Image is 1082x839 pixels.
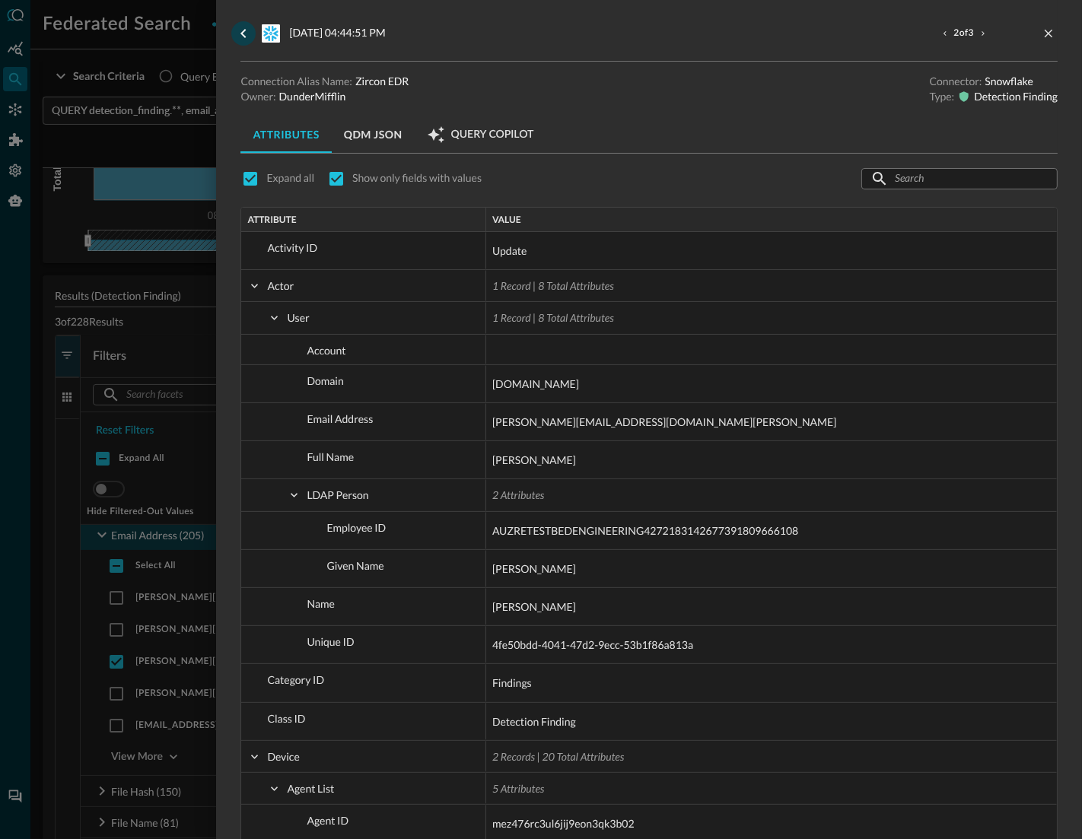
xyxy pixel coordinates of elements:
[492,375,579,393] span: [DOMAIN_NAME]
[492,279,614,292] span: 1 Record | 8 Total Attributes
[492,311,614,324] span: 1 Record | 8 Total Attributes
[451,128,534,141] span: Query Copilot
[267,279,294,292] span: Actor
[492,488,544,501] span: 2 Attributes
[352,170,482,186] p: Show only fields with values
[266,170,314,186] p: Expand all
[895,164,1023,192] input: Search
[307,450,354,463] span: Full Name
[1039,24,1058,43] button: close-drawer
[267,673,324,686] span: Category ID
[307,374,343,387] span: Domain
[240,74,352,89] p: Connection Alias Name:
[492,782,544,795] span: 5 Attributes
[240,116,331,153] button: Attributes
[326,521,386,534] span: Employee ID
[492,598,576,616] span: [PERSON_NAME]
[937,26,953,41] button: previous result
[492,750,624,763] span: 2 Records | 20 Total Attributes
[267,241,317,254] span: Activity ID
[279,89,346,104] p: DunderMifflin
[267,712,305,725] span: Class ID
[492,242,527,260] span: Update
[307,814,348,827] span: Agent ID
[287,311,309,324] span: User
[287,782,334,795] span: Agent List
[492,674,532,692] span: Findings
[492,413,836,431] span: [PERSON_NAME][EMAIL_ADDRESS][DOMAIN_NAME][PERSON_NAME]
[492,560,576,578] span: [PERSON_NAME]
[355,74,409,89] p: Zircon EDR
[332,116,415,153] button: QDM JSON
[974,89,1058,104] p: Detection Finding
[954,27,974,40] span: 2 of 3
[307,597,335,610] span: Name
[326,559,383,572] span: Given Name
[262,24,280,43] svg: Snowflake
[492,636,693,654] span: 4fe50bdd-4041-47d2-9ecc-53b1f86a813a
[240,89,275,104] p: Owner:
[492,713,576,731] span: Detection Finding
[247,215,296,225] span: Attribute
[267,750,299,763] span: Device
[930,74,982,89] p: Connector:
[307,344,345,357] span: Account
[492,451,576,469] span: [PERSON_NAME]
[231,21,256,46] button: go back
[307,635,354,648] span: Unique ID
[975,26,991,41] button: next result
[985,74,1033,89] p: Snowflake
[307,412,373,425] span: Email Address
[492,522,798,540] span: AUZRETESTBEDENGINEERING4272183142677391809666108
[492,815,635,833] span: mez476rc3ul6jij9eon3qk3b02
[307,488,368,501] span: LDAP Person
[289,24,385,43] p: [DATE] 04:44:51 PM
[930,89,955,104] p: Type:
[492,215,521,225] span: Value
